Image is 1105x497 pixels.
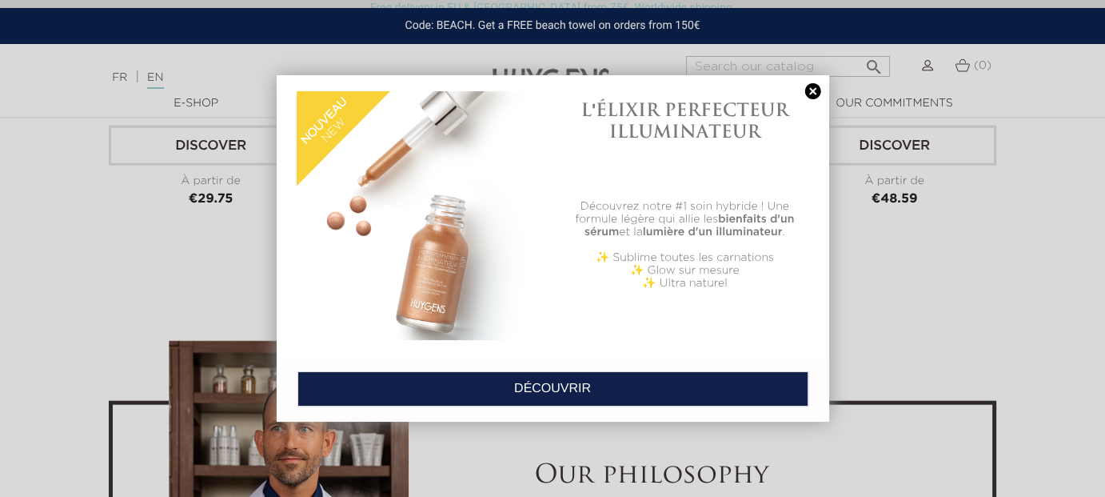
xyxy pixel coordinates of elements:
[560,264,809,277] p: ✨ Glow sur mesure
[560,277,809,290] p: ✨ Ultra naturel
[560,251,809,264] p: ✨ Sublime toutes les carnations
[560,99,809,142] h1: L'ÉLIXIR PERFECTEUR ILLUMINATEUR
[297,371,808,407] a: DÉCOUVRIR
[643,226,783,238] b: lumière d'un illuminateur
[584,214,794,238] b: bienfaits d'un sérum
[560,200,809,238] p: Découvrez notre #1 soin hybride ! Une formule légère qui allie les et la .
